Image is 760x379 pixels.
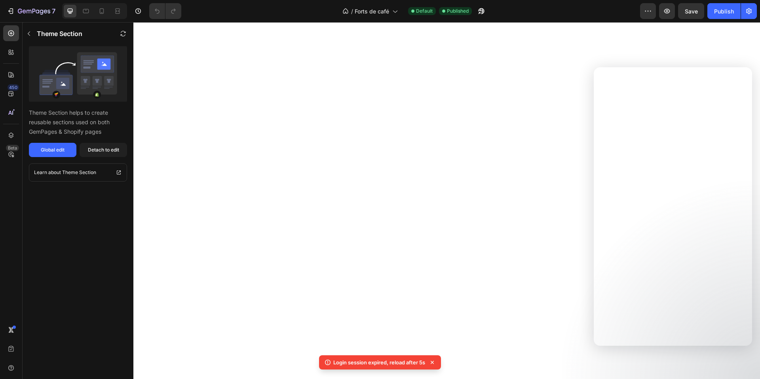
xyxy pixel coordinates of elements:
div: Publish [714,7,734,15]
p: Theme Section helps to create reusable sections used on both GemPages & Shopify pages [29,108,127,136]
iframe: Design area [133,22,760,379]
p: Learn about [34,169,61,176]
a: Learn about Theme Section [29,163,127,182]
p: Login session expired, reload after 5s [333,358,425,366]
button: 7 [3,3,59,19]
div: Detach to edit [88,146,119,153]
button: Detach to edit [80,143,127,157]
div: 450 [8,84,19,91]
span: Forts de café [355,7,389,15]
p: 7 [52,6,55,16]
span: / [351,7,353,15]
div: Undo/Redo [149,3,181,19]
iframe: Intercom live chat [733,340,752,359]
button: Publish [707,3,741,19]
button: Save [678,3,704,19]
button: Global edit [29,143,76,157]
span: Published [447,8,469,15]
p: Theme Section [37,29,82,38]
span: Save [685,8,698,15]
span: Default [416,8,433,15]
p: Theme Section [62,169,96,176]
div: Global edit [41,146,65,153]
iframe: Intercom live chat [594,67,752,346]
div: Beta [6,145,19,151]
